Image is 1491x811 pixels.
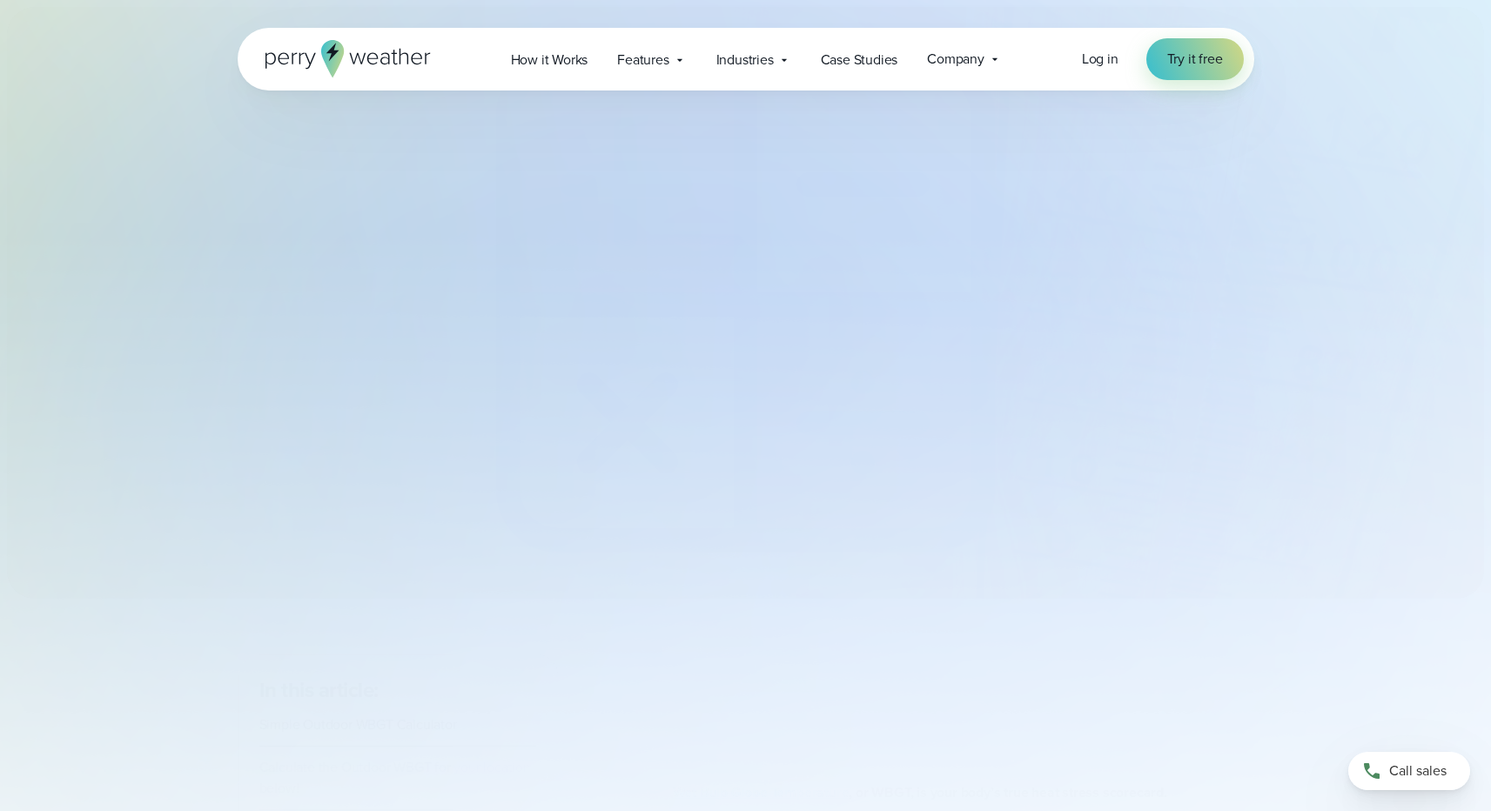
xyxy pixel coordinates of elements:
[821,50,898,70] span: Case Studies
[511,50,588,70] span: How it Works
[1146,38,1244,80] a: Try it free
[1082,49,1118,70] a: Log in
[806,42,913,77] a: Case Studies
[617,50,668,70] span: Features
[1389,761,1447,781] span: Call sales
[927,49,984,70] span: Company
[1348,752,1470,790] a: Call sales
[1167,49,1223,70] span: Try it free
[716,50,774,70] span: Industries
[496,42,603,77] a: How it Works
[1082,49,1118,69] span: Log in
